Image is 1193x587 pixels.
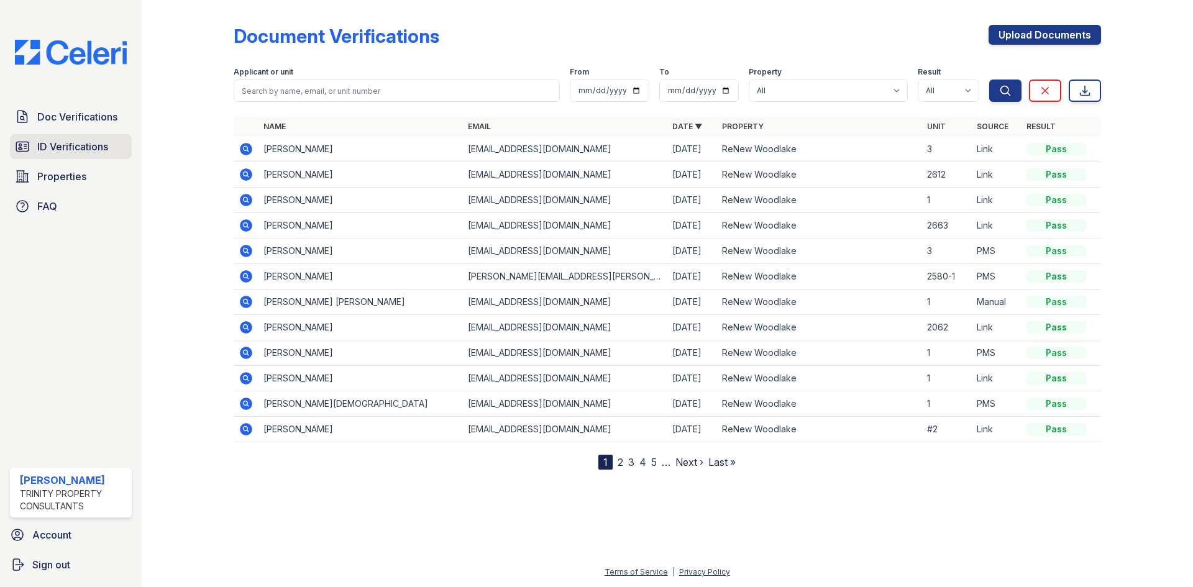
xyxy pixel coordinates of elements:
td: [DATE] [667,188,717,213]
td: 1 [922,289,972,315]
td: Link [972,213,1022,239]
div: Pass [1026,168,1086,181]
a: 2 [618,456,623,468]
td: [DATE] [667,289,717,315]
div: Pass [1026,398,1086,410]
div: Pass [1026,372,1086,385]
td: Link [972,417,1022,442]
td: #2 [922,417,972,442]
div: Pass [1026,143,1086,155]
a: FAQ [10,194,132,219]
div: Pass [1026,219,1086,232]
span: Account [32,527,71,542]
label: From [570,67,589,77]
td: [PERSON_NAME] [258,188,463,213]
td: ReNew Woodlake [717,315,921,340]
td: [DATE] [667,315,717,340]
td: [PERSON_NAME] [258,315,463,340]
td: [PERSON_NAME] [258,239,463,264]
td: [DATE] [667,366,717,391]
a: Account [5,522,137,547]
a: Name [263,122,286,131]
div: Pass [1026,296,1086,308]
a: Upload Documents [989,25,1101,45]
td: 2062 [922,315,972,340]
td: 2663 [922,213,972,239]
a: ID Verifications [10,134,132,159]
td: Manual [972,289,1022,315]
td: ReNew Woodlake [717,162,921,188]
td: Link [972,315,1022,340]
span: … [662,455,670,470]
label: Property [749,67,782,77]
td: [EMAIL_ADDRESS][DOMAIN_NAME] [463,188,667,213]
td: [DATE] [667,162,717,188]
a: 5 [651,456,657,468]
a: Properties [10,164,132,189]
td: [PERSON_NAME] [PERSON_NAME] [258,289,463,315]
td: ReNew Woodlake [717,239,921,264]
td: [DATE] [667,137,717,162]
td: [EMAIL_ADDRESS][DOMAIN_NAME] [463,289,667,315]
div: Pass [1026,347,1086,359]
td: 3 [922,239,972,264]
td: ReNew Woodlake [717,366,921,391]
input: Search by name, email, or unit number [234,80,560,102]
td: ReNew Woodlake [717,213,921,239]
a: Property [722,122,764,131]
td: PMS [972,239,1022,264]
td: [PERSON_NAME] [258,213,463,239]
div: Pass [1026,321,1086,334]
td: ReNew Woodlake [717,264,921,289]
a: 3 [628,456,634,468]
td: ReNew Woodlake [717,188,921,213]
a: Source [977,122,1008,131]
td: [DATE] [667,340,717,366]
td: [EMAIL_ADDRESS][DOMAIN_NAME] [463,340,667,366]
a: Unit [927,122,946,131]
span: FAQ [37,199,57,214]
td: PMS [972,264,1022,289]
td: ReNew Woodlake [717,289,921,315]
span: ID Verifications [37,139,108,154]
td: [PERSON_NAME][EMAIL_ADDRESS][PERSON_NAME][DOMAIN_NAME] [463,264,667,289]
td: 1 [922,340,972,366]
div: 1 [598,455,613,470]
td: [EMAIL_ADDRESS][DOMAIN_NAME] [463,366,667,391]
a: 4 [639,456,646,468]
td: [DATE] [667,239,717,264]
a: Privacy Policy [679,567,730,576]
td: [EMAIL_ADDRESS][DOMAIN_NAME] [463,162,667,188]
label: Applicant or unit [234,67,293,77]
td: 2580-1 [922,264,972,289]
div: Pass [1026,423,1086,435]
div: Trinity Property Consultants [20,488,127,512]
td: [PERSON_NAME] [258,366,463,391]
td: [DATE] [667,391,717,417]
td: [EMAIL_ADDRESS][DOMAIN_NAME] [463,391,667,417]
span: Sign out [32,557,70,572]
td: 1 [922,391,972,417]
td: ReNew Woodlake [717,340,921,366]
td: [PERSON_NAME] [258,340,463,366]
span: Doc Verifications [37,109,117,124]
td: [PERSON_NAME] [258,137,463,162]
div: Pass [1026,194,1086,206]
td: 1 [922,366,972,391]
a: Result [1026,122,1056,131]
td: ReNew Woodlake [717,391,921,417]
div: [PERSON_NAME] [20,473,127,488]
label: Result [918,67,941,77]
td: [DATE] [667,264,717,289]
td: [EMAIL_ADDRESS][DOMAIN_NAME] [463,315,667,340]
td: [DATE] [667,213,717,239]
td: ReNew Woodlake [717,137,921,162]
td: [PERSON_NAME] [258,417,463,442]
a: Doc Verifications [10,104,132,129]
img: CE_Logo_Blue-a8612792a0a2168367f1c8372b55b34899dd931a85d93a1a3d3e32e68fde9ad4.png [5,40,137,65]
a: Date ▼ [672,122,702,131]
a: Terms of Service [605,567,668,576]
td: [PERSON_NAME][DEMOGRAPHIC_DATA] [258,391,463,417]
span: Properties [37,169,86,184]
td: 2612 [922,162,972,188]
